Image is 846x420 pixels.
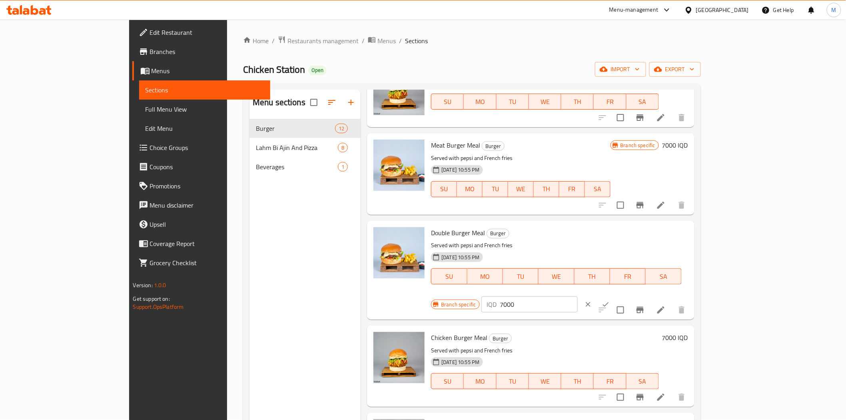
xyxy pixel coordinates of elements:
span: 8 [338,144,347,152]
span: Burger [482,142,504,151]
span: SU [435,271,464,282]
li: / [272,36,275,46]
span: import [601,64,640,74]
div: Burger [489,334,512,343]
span: Full Menu View [146,104,264,114]
span: Menu disclaimer [150,200,264,210]
button: FR [559,181,585,197]
button: FR [594,94,626,110]
div: items [335,124,348,133]
span: SA [588,183,607,195]
a: Edit menu item [656,113,666,122]
span: Version: [133,280,153,290]
span: TU [486,183,505,195]
button: MO [464,373,496,389]
span: Double Burger Meal [431,227,485,239]
img: Double Burger Meal [373,227,425,278]
h6: 7000 IQD [662,140,688,151]
div: Beverages1 [249,157,361,176]
span: Choice Groups [150,143,264,152]
span: Chicken Station [243,60,305,78]
span: [DATE] 10:55 PM [438,254,483,261]
a: Restaurants management [278,36,359,46]
a: Promotions [132,176,270,196]
button: MO [464,94,496,110]
button: delete [672,108,691,127]
div: items [338,143,348,152]
button: SA [585,181,611,197]
a: Edit Menu [139,119,270,138]
a: Edit Restaurant [132,23,270,42]
span: TH [565,376,591,387]
p: IQD [487,300,497,309]
span: [DATE] 10:55 PM [438,166,483,174]
span: WE [511,183,531,195]
span: Sections [405,36,428,46]
a: Edit menu item [656,392,666,402]
span: [DATE] 10:55 PM [438,358,483,366]
a: Menu disclaimer [132,196,270,215]
button: SA [627,94,659,110]
span: Promotions [150,181,264,191]
span: Upsell [150,220,264,229]
li: / [399,36,402,46]
button: SU [431,94,464,110]
button: delete [672,388,691,407]
span: Open [308,67,327,74]
button: SU [431,373,464,389]
button: SA [646,268,681,284]
button: SU [431,181,457,197]
span: WE [542,271,571,282]
button: TU [497,373,529,389]
button: TH [575,268,610,284]
span: SA [649,271,678,282]
span: TH [565,96,591,108]
span: 1.0.0 [154,280,166,290]
span: SU [435,376,461,387]
p: Served with pepsi and French fries [431,153,610,163]
span: SU [435,183,454,195]
button: import [595,62,646,77]
button: TH [561,373,594,389]
li: / [362,36,365,46]
span: 12 [335,125,347,132]
button: ok [597,296,615,313]
span: Branch specific [438,301,479,308]
button: FR [594,373,626,389]
span: Select to update [612,109,629,126]
a: Edit menu item [656,305,666,315]
span: SA [630,96,656,108]
span: Menus [377,36,396,46]
span: Branches [150,47,264,56]
button: TU [497,94,529,110]
span: Select all sections [305,94,322,111]
img: Meat Burger Meal [373,140,425,191]
div: Burger12 [249,119,361,138]
div: Menu-management [609,5,658,15]
button: MO [467,268,503,284]
div: Open [308,66,327,75]
a: Coupons [132,157,270,176]
span: WE [532,376,558,387]
a: Full Menu View [139,100,270,119]
button: WE [508,181,534,197]
span: FR [597,376,623,387]
button: delete [672,196,691,215]
button: SU [431,268,467,284]
span: Burger [489,334,511,343]
span: MO [467,96,493,108]
button: export [649,62,701,77]
h2: Menu sections [253,96,305,108]
button: TU [483,181,508,197]
a: Menus [132,61,270,80]
span: MO [467,376,493,387]
a: Support.OpsPlatform [133,302,184,312]
a: Upsell [132,215,270,234]
span: Get support on: [133,294,170,304]
span: TU [500,376,526,387]
a: Menus [368,36,396,46]
input: Please enter price [500,296,578,312]
span: M [832,6,836,14]
span: Sections [146,85,264,95]
button: Branch-specific-item [631,388,650,407]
